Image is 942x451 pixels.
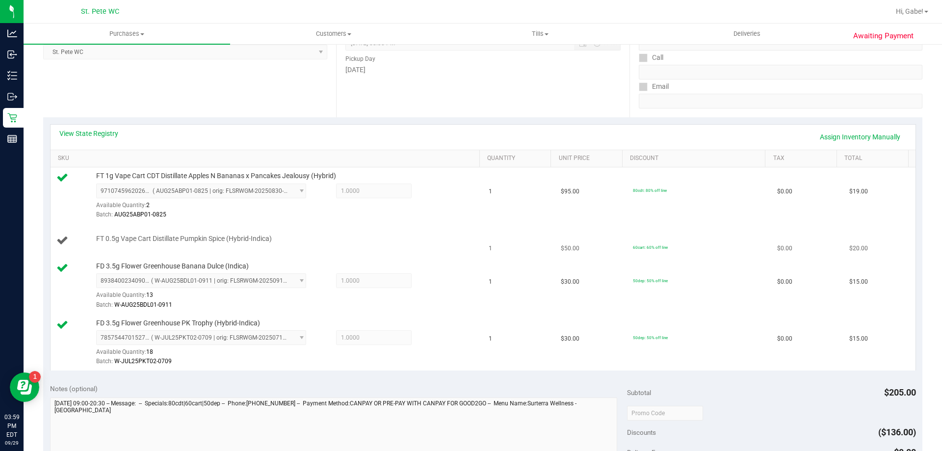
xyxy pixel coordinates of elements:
label: Call [639,51,663,65]
a: Discount [630,155,761,162]
span: 1 [489,187,492,196]
span: $30.00 [561,277,579,287]
inline-svg: Outbound [7,92,17,102]
span: 1 [489,244,492,253]
span: $15.00 [849,334,868,344]
span: 60cart: 60% off line [633,245,668,250]
span: St. Pete WC [81,7,119,16]
span: $0.00 [777,334,792,344]
iframe: Resource center unread badge [29,371,41,383]
span: Batch: [96,301,113,308]
span: AUG25ABP01-0825 [114,211,166,218]
p: 09/29 [4,439,19,447]
span: 50dep: 50% off line [633,335,668,340]
a: View State Registry [59,129,118,138]
span: W-JUL25PKT02-0709 [114,358,172,365]
span: 80cdt: 80% off line [633,188,667,193]
span: FD 3.5g Flower Greenhouse PK Trophy (Hybrid-Indica) [96,318,260,328]
inline-svg: Reports [7,134,17,144]
div: [DATE] [345,65,620,75]
span: FT 1g Vape Cart CDT Distillate Apples N Bananas x Pancakes Jealousy (Hybrid) [96,171,336,181]
span: 2 [146,202,150,209]
span: Tills [437,29,643,38]
div: Available Quantity: [96,345,317,364]
span: Notes (optional) [50,385,98,393]
span: $0.00 [777,277,792,287]
p: 03:59 PM EDT [4,413,19,439]
span: 1 [489,277,492,287]
inline-svg: Inventory [7,71,17,80]
span: W-AUG25BDL01-0911 [114,301,172,308]
span: Customers [231,29,436,38]
span: $205.00 [884,387,916,398]
span: $95.00 [561,187,579,196]
a: Customers [230,24,437,44]
a: SKU [58,155,475,162]
span: 13 [146,292,153,298]
span: ($136.00) [878,427,916,437]
span: $20.00 [849,244,868,253]
div: Available Quantity: [96,198,317,217]
span: FT 0.5g Vape Cart Distillate Pumpkin Spice (Hybrid-Indica) [96,234,272,243]
span: Awaiting Payment [853,30,914,42]
a: Unit Price [559,155,619,162]
span: Deliveries [720,29,774,38]
span: $19.00 [849,187,868,196]
span: Purchases [24,29,230,38]
a: Purchases [24,24,230,44]
span: Subtotal [627,389,651,397]
a: Quantity [487,155,547,162]
span: Discounts [627,424,656,441]
span: FD 3.5g Flower Greenhouse Banana Dulce (Indica) [96,262,249,271]
span: 18 [146,348,153,355]
div: Available Quantity: [96,288,317,307]
span: Batch: [96,211,113,218]
a: Tax [773,155,833,162]
span: $50.00 [561,244,579,253]
a: Tills [437,24,643,44]
span: $0.00 [777,244,792,253]
a: Assign Inventory Manually [813,129,907,145]
inline-svg: Retail [7,113,17,123]
a: Deliveries [644,24,850,44]
span: Hi, Gabe! [896,7,923,15]
span: $15.00 [849,277,868,287]
span: Batch: [96,358,113,365]
a: Total [844,155,904,162]
inline-svg: Inbound [7,50,17,59]
input: Promo Code [627,406,703,421]
span: $30.00 [561,334,579,344]
label: Pickup Day [345,54,375,63]
label: Email [639,80,669,94]
inline-svg: Analytics [7,28,17,38]
input: Format: (999) 999-9999 [639,65,922,80]
span: $0.00 [777,187,792,196]
span: 50dep: 50% off line [633,278,668,283]
span: 1 [489,334,492,344]
iframe: Resource center [10,372,39,402]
